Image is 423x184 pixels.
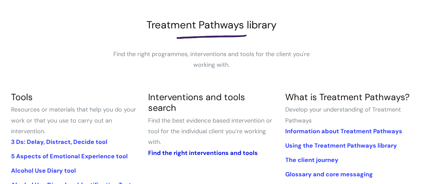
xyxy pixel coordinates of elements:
[285,156,338,164] a: The client journey
[148,91,245,114] a: Interventions and tools search
[11,19,412,31] h1: Treatment Pathways library
[285,142,397,150] a: Using the Treatment Pathways library
[11,167,76,175] a: Alcohol Use Diary tool
[111,49,312,70] p: Find the right programmes, interventions and tools for the client you're working with.
[285,127,402,135] a: Information about Treatment Pathways
[148,149,257,157] a: Find the right interventions and tools
[11,91,33,103] a: Tools
[11,106,136,135] span: Resources or materials that help you do your work or that you use to carry out an intervention.
[285,170,373,178] a: Glossary and core messaging
[285,91,409,103] a: What is Treatment Pathways?
[148,117,272,146] span: Find the best evidence based intervention or tool for the individual client you’re working with.
[11,138,107,146] a: 3 Ds: Delay, Distract, Decide tool
[11,152,128,160] a: 5 Aspects of Emotional Experience tool
[285,106,401,124] span: Develop your understanding of Treatment Pathways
